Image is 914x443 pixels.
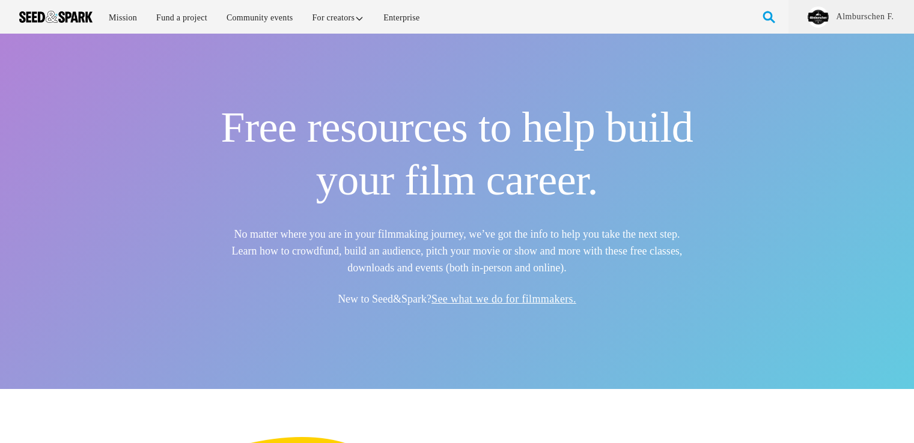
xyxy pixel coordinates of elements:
img: dc1cac645dae3099.jpg [808,7,829,28]
a: Mission [100,5,145,31]
h5: New to Seed&Spark? [221,291,693,307]
img: Seed amp; Spark [19,11,93,23]
a: See what we do for filmmakers. [431,293,576,305]
a: Community events [218,5,302,31]
h1: Free resources to help build your film career. [221,101,693,206]
a: Fund a project [148,5,216,31]
a: Enterprise [375,5,428,31]
a: For creators [304,5,373,31]
a: Almburschen F. [835,11,895,23]
h5: No matter where you are in your filmmaking journey, we’ve got the info to help you take the next ... [221,226,693,276]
